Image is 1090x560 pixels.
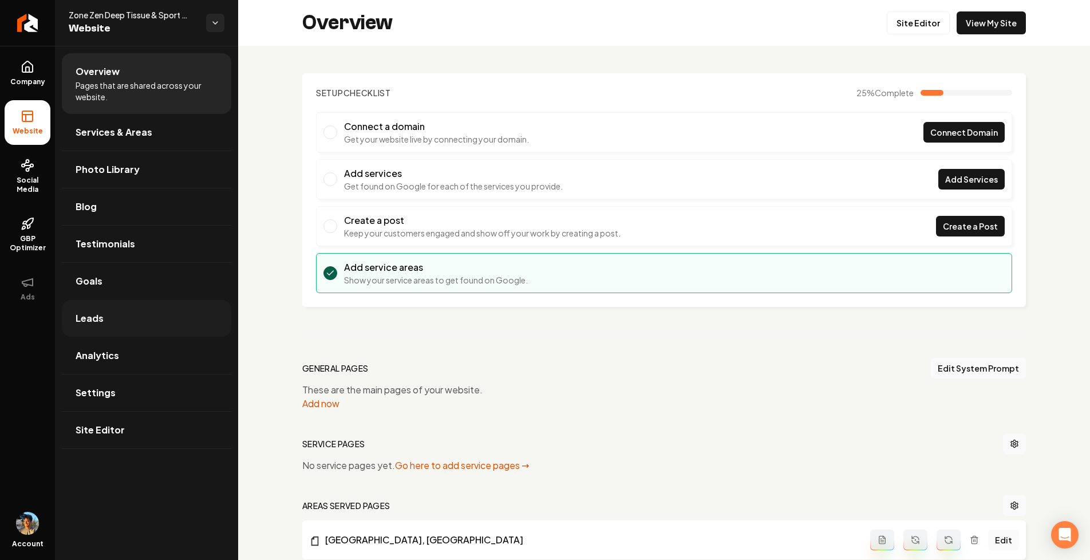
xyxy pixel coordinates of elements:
[945,173,998,186] span: Add Services
[8,127,48,136] span: Website
[302,459,1026,472] div: No service pages yet.
[6,77,50,86] span: Company
[309,533,870,547] a: [GEOGRAPHIC_DATA], [GEOGRAPHIC_DATA]
[69,9,197,21] span: Zone Zen Deep Tissue & Sport Massage
[76,274,102,288] span: Goals
[76,311,104,325] span: Leads
[16,293,40,302] span: Ads
[870,530,894,550] button: Add admin page prompt
[62,337,231,374] a: Analytics
[76,423,125,437] span: Site Editor
[5,266,50,311] button: Ads
[69,21,197,37] span: Website
[76,200,97,214] span: Blog
[931,358,1026,378] button: Edit System Prompt
[76,237,135,251] span: Testimonials
[316,88,343,98] span: Setup
[76,163,140,176] span: Photo Library
[62,114,231,151] a: Services & Areas
[1051,521,1079,549] div: Open Intercom Messenger
[76,349,119,362] span: Analytics
[936,216,1005,236] a: Create a Post
[344,180,563,192] p: Get found on Google for each of the services you provide.
[344,120,529,133] h3: Connect a domain
[344,214,621,227] h3: Create a post
[887,11,950,34] a: Site Editor
[76,125,152,139] span: Services & Areas
[5,234,50,253] span: GBP Optimizer
[302,383,1026,411] div: These are the main pages of your website.
[62,374,231,411] a: Settings
[302,11,393,34] h2: Overview
[943,220,998,232] span: Create a Post
[344,261,528,274] h3: Add service areas
[957,11,1026,34] a: View My Site
[76,80,218,102] span: Pages that are shared across your website.
[875,88,914,98] span: Complete
[938,169,1005,190] a: Add Services
[5,176,50,194] span: Social Media
[76,65,120,78] span: Overview
[16,512,39,535] img: Aditya Nair
[344,227,621,239] p: Keep your customers engaged and show off your work by creating a post.
[62,188,231,225] a: Blog
[988,530,1019,550] a: Edit
[5,208,50,262] a: GBP Optimizer
[302,438,365,449] h2: Service Pages
[302,500,390,511] h2: Areas Served Pages
[5,149,50,203] a: Social Media
[16,512,39,535] button: Open user button
[930,127,998,139] span: Connect Domain
[395,459,529,471] a: Go here to add service pages →
[62,412,231,448] a: Site Editor
[302,362,369,374] h2: general pages
[316,87,391,98] h2: Checklist
[302,397,1026,411] div: Add now
[62,300,231,337] a: Leads
[62,226,231,262] a: Testimonials
[856,87,914,98] span: 25 %
[62,151,231,188] a: Photo Library
[5,51,50,96] a: Company
[344,274,528,286] p: Show your service areas to get found on Google.
[923,122,1005,143] a: Connect Domain
[62,263,231,299] a: Goals
[76,386,116,400] span: Settings
[344,167,563,180] h3: Add services
[17,14,38,32] img: Rebolt Logo
[12,539,44,549] span: Account
[344,133,529,145] p: Get your website live by connecting your domain.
